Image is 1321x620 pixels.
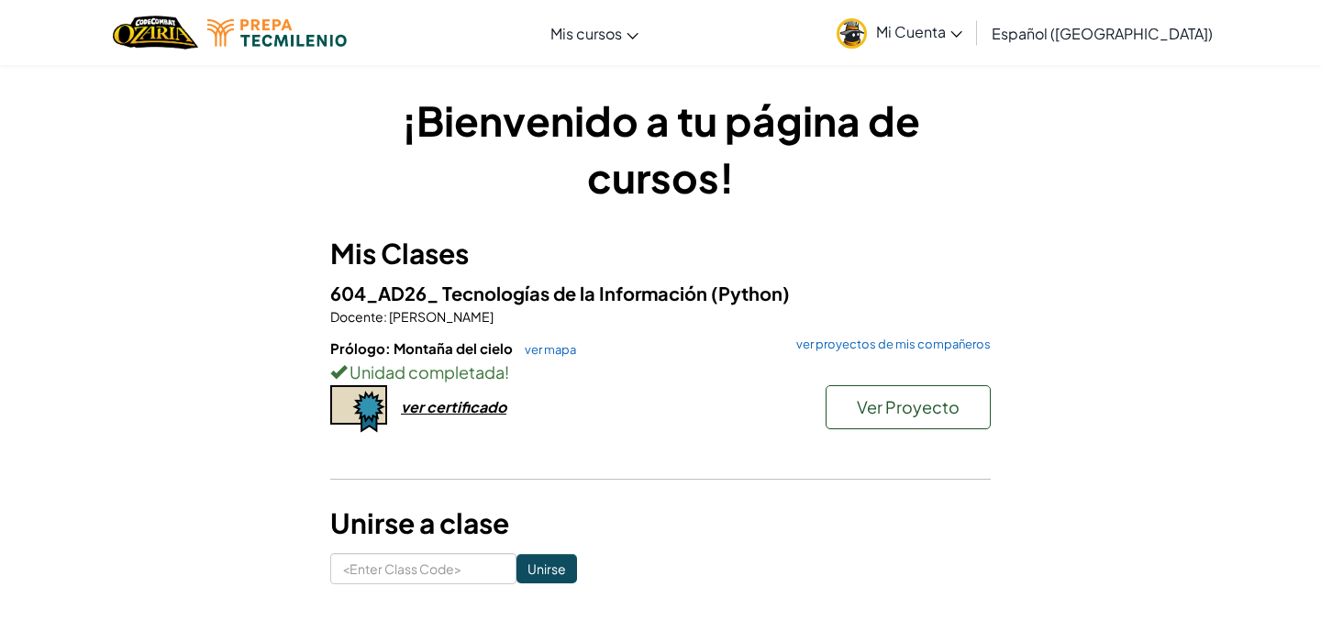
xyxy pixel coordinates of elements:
[387,308,494,325] span: [PERSON_NAME]
[857,396,960,417] span: Ver Proyecto
[541,8,648,58] a: Mis cursos
[516,554,577,583] input: Unirse
[330,92,991,205] h1: ¡Bienvenido a tu página de cursos!
[347,361,505,382] span: Unidad completada
[711,282,790,304] span: (Python)
[992,24,1213,43] span: Español ([GEOGRAPHIC_DATA])
[505,361,509,382] span: !
[787,338,991,350] a: ver proyectos de mis compañeros
[837,18,867,49] img: avatar
[876,22,962,41] span: Mi Cuenta
[113,14,198,51] a: Ozaria by CodeCombat logo
[207,19,347,47] img: Tecmilenio logo
[516,342,576,357] a: ver mapa
[330,397,506,416] a: ver certificado
[330,233,991,274] h3: Mis Clases
[330,385,387,433] img: certificate-icon.png
[330,282,711,304] span: 604_AD26_ Tecnologías de la Información
[383,308,387,325] span: :
[827,4,971,61] a: Mi Cuenta
[113,14,198,51] img: Home
[550,24,622,43] span: Mis cursos
[826,385,991,429] button: Ver Proyecto
[330,339,516,357] span: Prólogo: Montaña del cielo
[330,503,991,544] h3: Unirse a clase
[330,308,383,325] span: Docente
[401,397,506,416] div: ver certificado
[330,553,516,584] input: <Enter Class Code>
[982,8,1222,58] a: Español ([GEOGRAPHIC_DATA])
